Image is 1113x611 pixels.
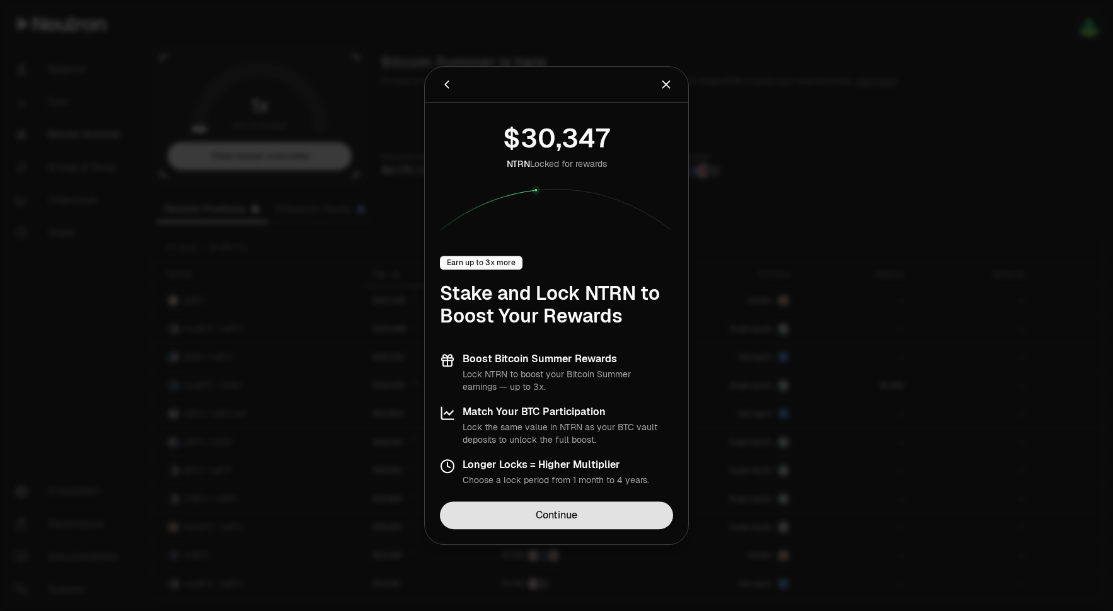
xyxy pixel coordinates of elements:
span: NTRN [507,158,530,169]
h1: Stake and Lock NTRN to Boost Your Rewards [440,282,673,328]
h3: Boost Bitcoin Summer Rewards [463,353,673,365]
button: Back [440,76,454,93]
h3: Match Your BTC Participation [463,406,673,418]
p: Lock NTRN to boost your Bitcoin Summer earnings — up to 3x. [463,368,673,393]
p: Lock the same value in NTRN as your BTC vault deposits to unlock the full boost. [463,421,673,446]
div: Locked for rewards [507,157,607,170]
a: Continue [440,501,673,529]
p: Choose a lock period from 1 month to 4 years. [463,474,649,486]
h3: Longer Locks = Higher Multiplier [463,459,649,471]
button: Close [659,76,673,93]
div: Earn up to 3x more [440,256,522,270]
